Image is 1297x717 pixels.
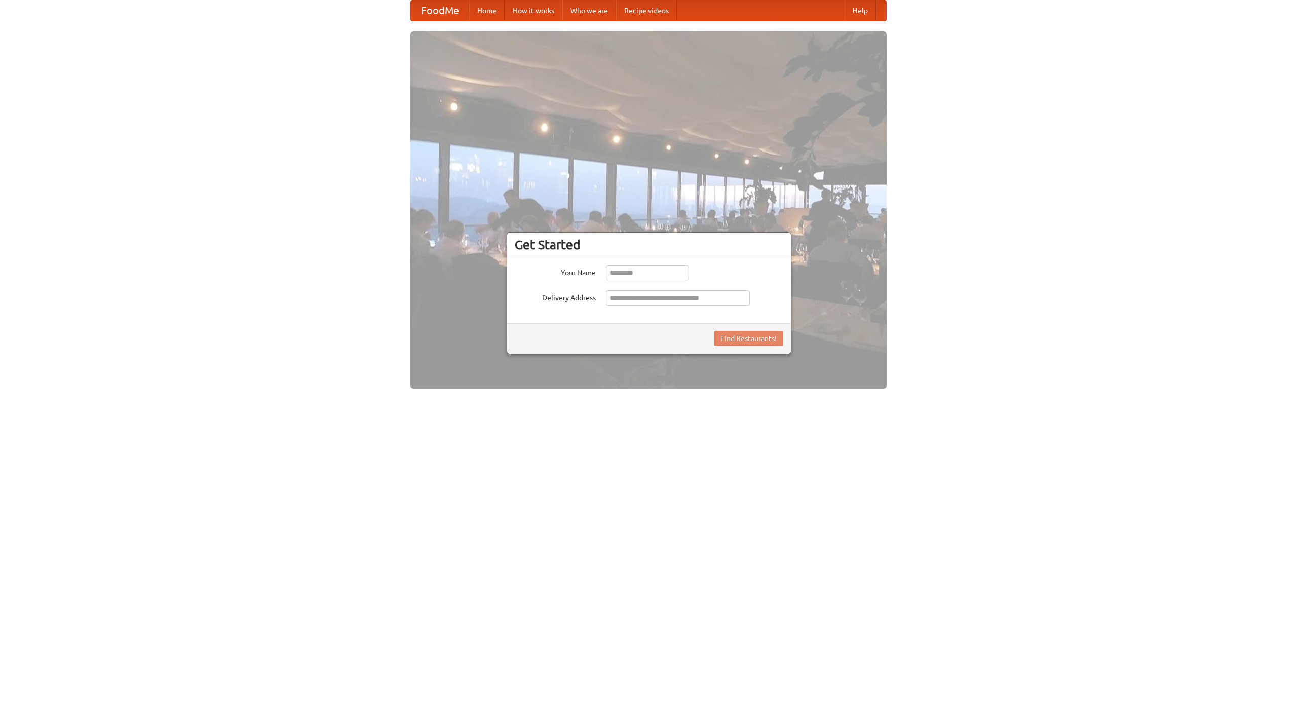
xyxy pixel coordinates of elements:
a: Help [845,1,876,21]
h3: Get Started [515,237,783,252]
a: Home [469,1,505,21]
a: Who we are [562,1,616,21]
a: How it works [505,1,562,21]
button: Find Restaurants! [714,331,783,346]
label: Delivery Address [515,290,596,303]
a: FoodMe [411,1,469,21]
label: Your Name [515,265,596,278]
a: Recipe videos [616,1,677,21]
